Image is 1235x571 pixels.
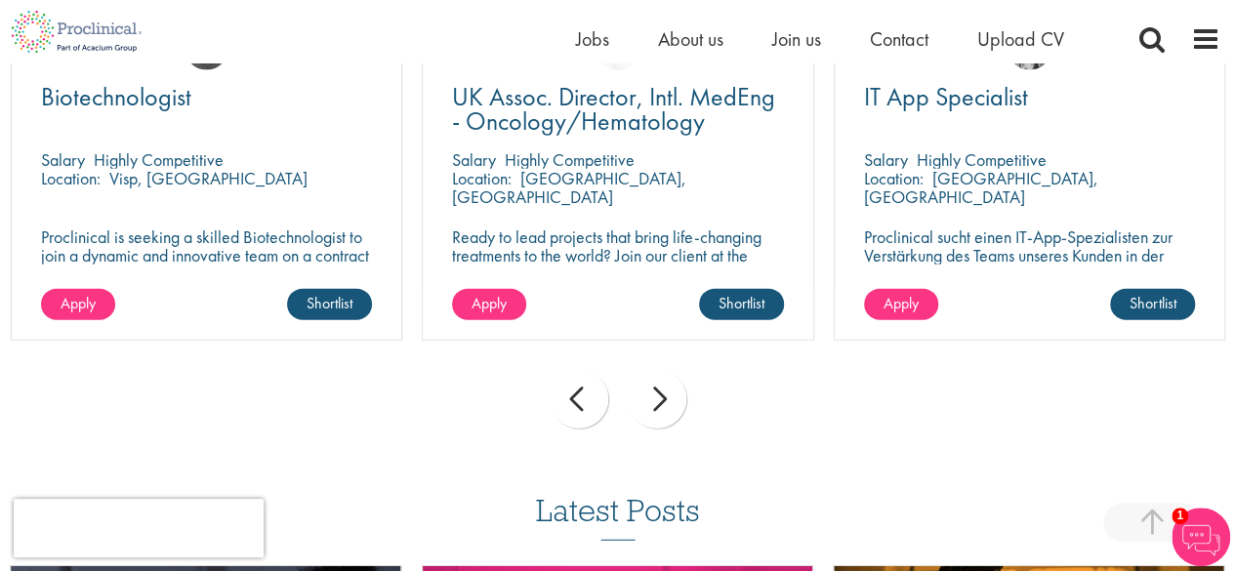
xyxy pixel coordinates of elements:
p: [GEOGRAPHIC_DATA], [GEOGRAPHIC_DATA] [864,167,1098,208]
div: next [628,370,686,428]
p: [GEOGRAPHIC_DATA], [GEOGRAPHIC_DATA] [452,167,686,208]
a: IT App Specialist [864,85,1196,109]
span: Location: [864,167,924,189]
div: prev [550,370,608,428]
p: Proclinical sucht einen IT-App-Spezialisten zur Verstärkung des Teams unseres Kunden in der [GEOG... [864,227,1196,283]
span: Apply [61,293,96,313]
span: IT App Specialist [864,80,1028,113]
a: Shortlist [699,289,784,320]
a: Jobs [576,26,609,52]
p: Ready to lead projects that bring life-changing treatments to the world? Join our client at the f... [452,227,784,302]
span: Location: [452,167,512,189]
span: UK Assoc. Director, Intl. MedEng - Oncology/Hematology [452,80,775,138]
a: Shortlist [1110,289,1195,320]
span: Biotechnologist [41,80,191,113]
h3: Latest Posts [536,494,700,541]
a: Contact [870,26,928,52]
span: Apply [472,293,507,313]
p: Highly Competitive [94,148,224,171]
p: Highly Competitive [505,148,635,171]
p: Highly Competitive [917,148,1047,171]
a: Shortlist [287,289,372,320]
a: Apply [452,289,526,320]
span: Apply [884,293,919,313]
a: UK Assoc. Director, Intl. MedEng - Oncology/Hematology [452,85,784,134]
iframe: reCAPTCHA [14,499,264,557]
img: Chatbot [1172,508,1230,566]
span: Salary [41,148,85,171]
span: 1 [1172,508,1188,524]
p: Proclinical is seeking a skilled Biotechnologist to join a dynamic and innovative team on a contr... [41,227,373,283]
a: Apply [864,289,938,320]
span: Location: [41,167,101,189]
span: Salary [452,148,496,171]
a: Apply [41,289,115,320]
a: Join us [772,26,821,52]
span: Salary [864,148,908,171]
p: Visp, [GEOGRAPHIC_DATA] [109,167,308,189]
a: About us [658,26,723,52]
a: Biotechnologist [41,85,373,109]
a: Upload CV [977,26,1064,52]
